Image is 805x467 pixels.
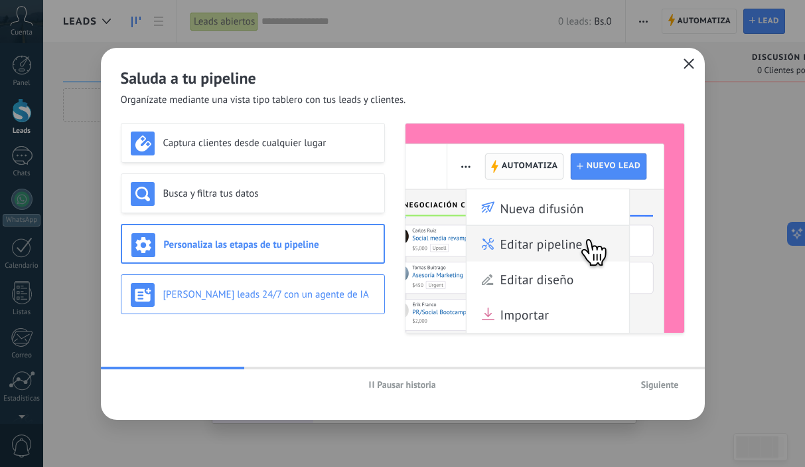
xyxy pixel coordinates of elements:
span: Organízate mediante una vista tipo tablero con tus leads y clientes. [121,94,406,107]
h3: Busca y filtra tus datos [163,187,375,200]
button: Siguiente [635,375,685,395]
button: Pausar historia [363,375,442,395]
h3: Captura clientes desde cualquier lugar [163,137,375,149]
h3: Personaliza las etapas de tu pipeline [164,238,374,251]
h2: Saluda a tu pipeline [121,68,685,88]
span: Siguiente [641,380,679,389]
span: Pausar historia [377,380,436,389]
h3: [PERSON_NAME] leads 24/7 con un agente de IA [163,288,375,301]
